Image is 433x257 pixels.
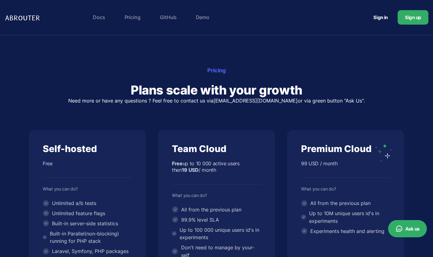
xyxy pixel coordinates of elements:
[301,210,390,225] li: Up to 10M unique users id's in experiments
[182,167,199,173] b: 19 USD
[301,186,390,192] div: What you can do?
[301,199,390,207] li: All from the previous plan
[121,11,144,23] a: Pricing
[193,11,213,23] a: Demo
[388,220,427,237] button: Ask us
[43,210,132,217] li: Unlimited feature flags
[5,12,42,23] img: Logo
[213,98,298,104] a: [EMAIL_ADDRESS][DOMAIN_NAME]
[43,230,132,245] li: Built-in Parallel(non-blocking) running for PHP stack
[301,143,390,155] div: Premium Cloud
[157,11,180,23] a: GitHub
[29,66,404,74] div: Pricing
[172,160,183,167] b: Free
[172,160,261,184] div: up to 10 000 active users then / month
[398,10,428,25] a: Sign up
[29,98,404,103] p: Need more or have any questions ? Feel free to contact us via or via green button "Ask Us".
[301,160,390,178] div: 99 USD / month
[172,143,261,155] div: Team Cloud
[172,216,261,224] li: 99.9% level SLA
[43,186,132,192] div: What you can do?
[43,160,132,178] div: Free
[301,227,390,235] li: Experiments health and alerting
[43,199,132,207] li: Unlimited a/b tests
[90,11,108,23] a: Docs
[43,247,132,255] li: Laravel, Symfony, PHP packages
[43,143,132,155] div: Self-hosted
[29,82,404,98] h2: Plans scale with your growth
[43,220,132,227] li: Built-in server-side statistics
[366,12,395,23] a: Sign in
[172,226,261,242] li: Up to 100 000 unique users id's in experiments
[172,193,261,198] div: What you can do?
[172,206,261,214] li: All from the previous plan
